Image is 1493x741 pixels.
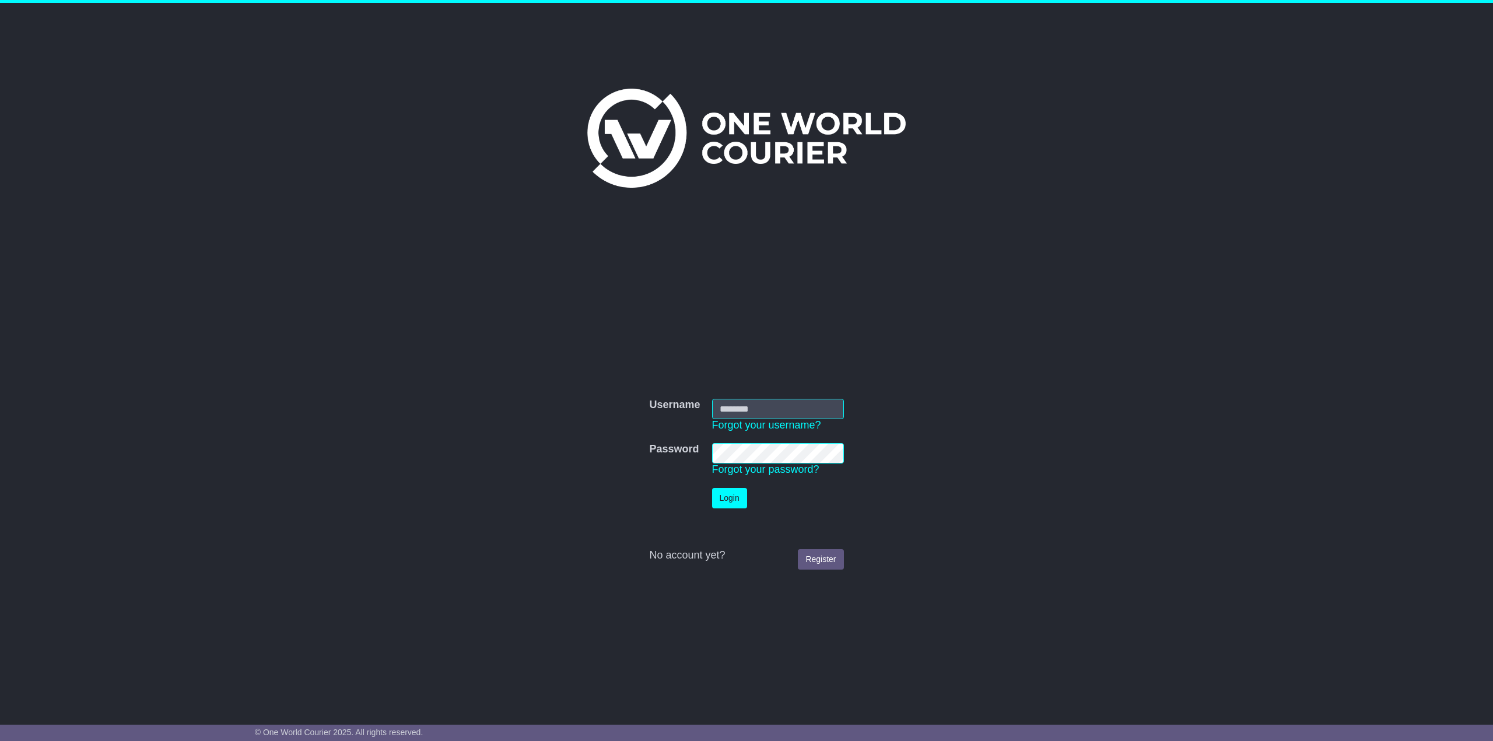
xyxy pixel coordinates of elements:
[649,443,699,456] label: Password
[587,89,906,188] img: One World
[712,463,819,475] a: Forgot your password?
[649,549,843,562] div: No account yet?
[649,399,700,412] label: Username
[712,488,747,508] button: Login
[712,419,821,431] a: Forgot your username?
[798,549,843,570] a: Register
[255,728,423,737] span: © One World Courier 2025. All rights reserved.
